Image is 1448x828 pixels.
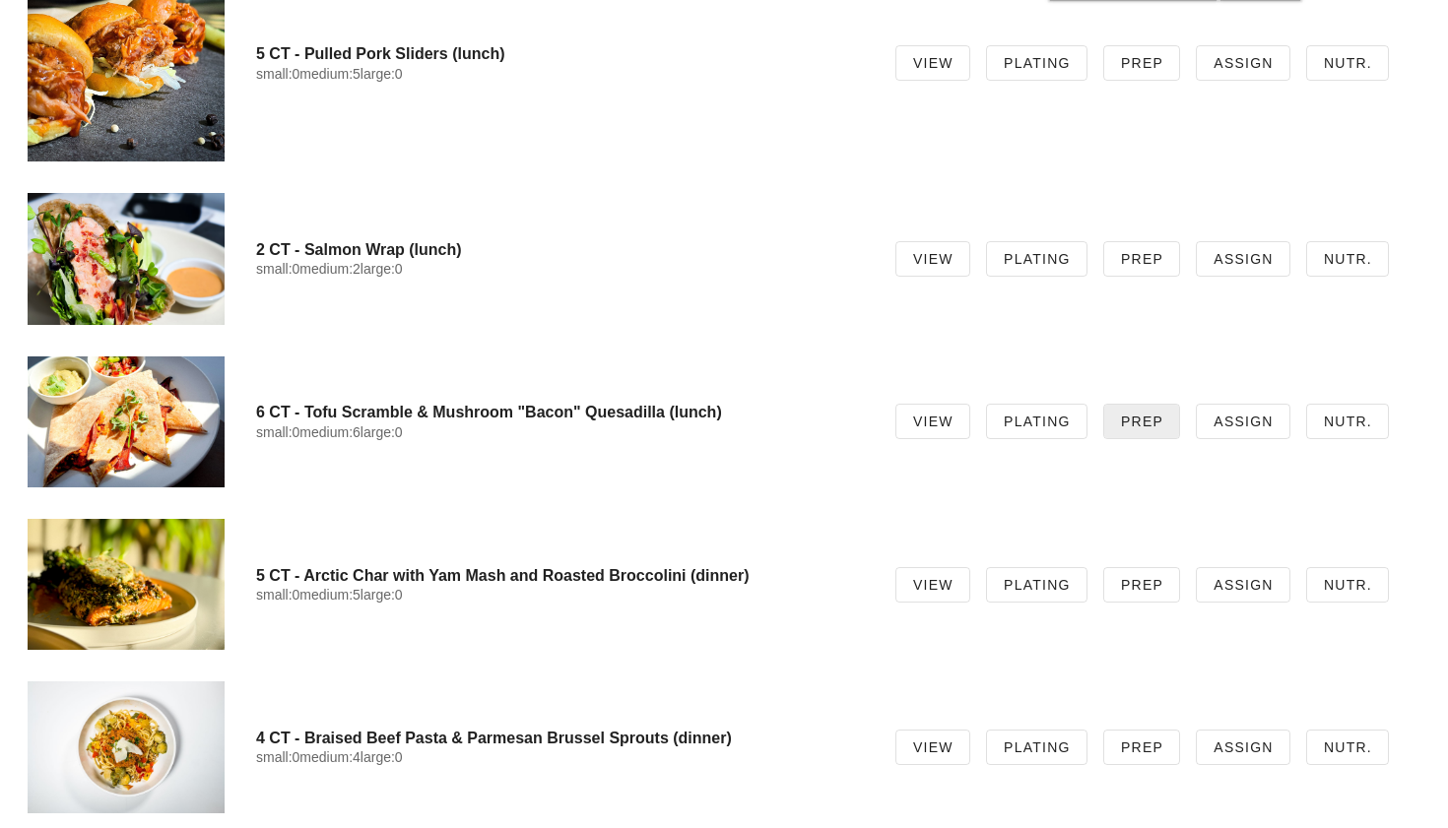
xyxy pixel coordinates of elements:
span: medium:2 [299,261,360,277]
a: View [895,241,970,277]
h4: 5 CT - Arctic Char with Yam Mash and Roasted Broccolini (dinner) [256,566,864,585]
h4: 6 CT - Tofu Scramble & Mushroom "Bacon" Quesadilla (lunch) [256,403,864,421]
span: Prep [1120,739,1163,755]
span: medium:5 [299,587,360,603]
span: small:0 [256,66,299,82]
a: Assign [1196,45,1290,81]
span: Plating [1003,739,1071,755]
span: large:0 [361,66,403,82]
a: Plating [986,45,1087,81]
span: Nutr. [1323,739,1372,755]
span: Nutr. [1323,414,1372,429]
h4: 2 CT - Salmon Wrap (lunch) [256,240,864,259]
a: Prep [1103,730,1180,765]
span: Plating [1003,414,1071,429]
span: Prep [1120,55,1163,71]
span: medium:5 [299,66,360,82]
span: View [912,251,954,267]
a: Nutr. [1306,730,1389,765]
span: small:0 [256,261,299,277]
span: Plating [1003,577,1071,593]
span: medium:4 [299,749,360,765]
span: Nutr. [1323,55,1372,71]
a: Plating [986,730,1087,765]
a: Assign [1196,241,1290,277]
span: Nutr. [1323,251,1372,267]
span: small:0 [256,587,299,603]
a: Nutr. [1306,567,1389,603]
a: Plating [986,567,1087,603]
span: View [912,577,954,593]
span: large:0 [361,261,403,277]
a: Assign [1196,730,1290,765]
span: Prep [1120,577,1163,593]
a: View [895,45,970,81]
a: Nutr. [1306,45,1389,81]
span: Assign [1213,414,1274,429]
span: Assign [1213,739,1274,755]
a: Prep [1103,45,1180,81]
a: Nutr. [1306,404,1389,439]
a: Prep [1103,241,1180,277]
span: medium:6 [299,424,360,440]
a: View [895,730,970,765]
a: Plating [986,404,1087,439]
span: large:0 [361,587,403,603]
h4: 4 CT - Braised Beef Pasta & Parmesan Brussel Sprouts (dinner) [256,729,864,747]
span: View [912,55,954,71]
span: large:0 [361,424,403,440]
a: Prep [1103,404,1180,439]
a: View [895,567,970,603]
span: Prep [1120,251,1163,267]
h4: 5 CT - Pulled Pork Sliders (lunch) [256,44,864,63]
a: Plating [986,241,1087,277]
span: small:0 [256,424,299,440]
a: Assign [1196,567,1290,603]
a: Nutr. [1306,241,1389,277]
span: View [912,414,954,429]
span: View [912,739,954,755]
span: Nutr. [1323,577,1372,593]
span: Assign [1213,577,1274,593]
a: View [895,404,970,439]
span: large:0 [361,749,403,765]
span: small:0 [256,749,299,765]
span: Plating [1003,55,1071,71]
a: Prep [1103,567,1180,603]
span: Prep [1120,414,1163,429]
span: Plating [1003,251,1071,267]
span: Assign [1213,251,1274,267]
a: Assign [1196,404,1290,439]
span: Assign [1213,55,1274,71]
